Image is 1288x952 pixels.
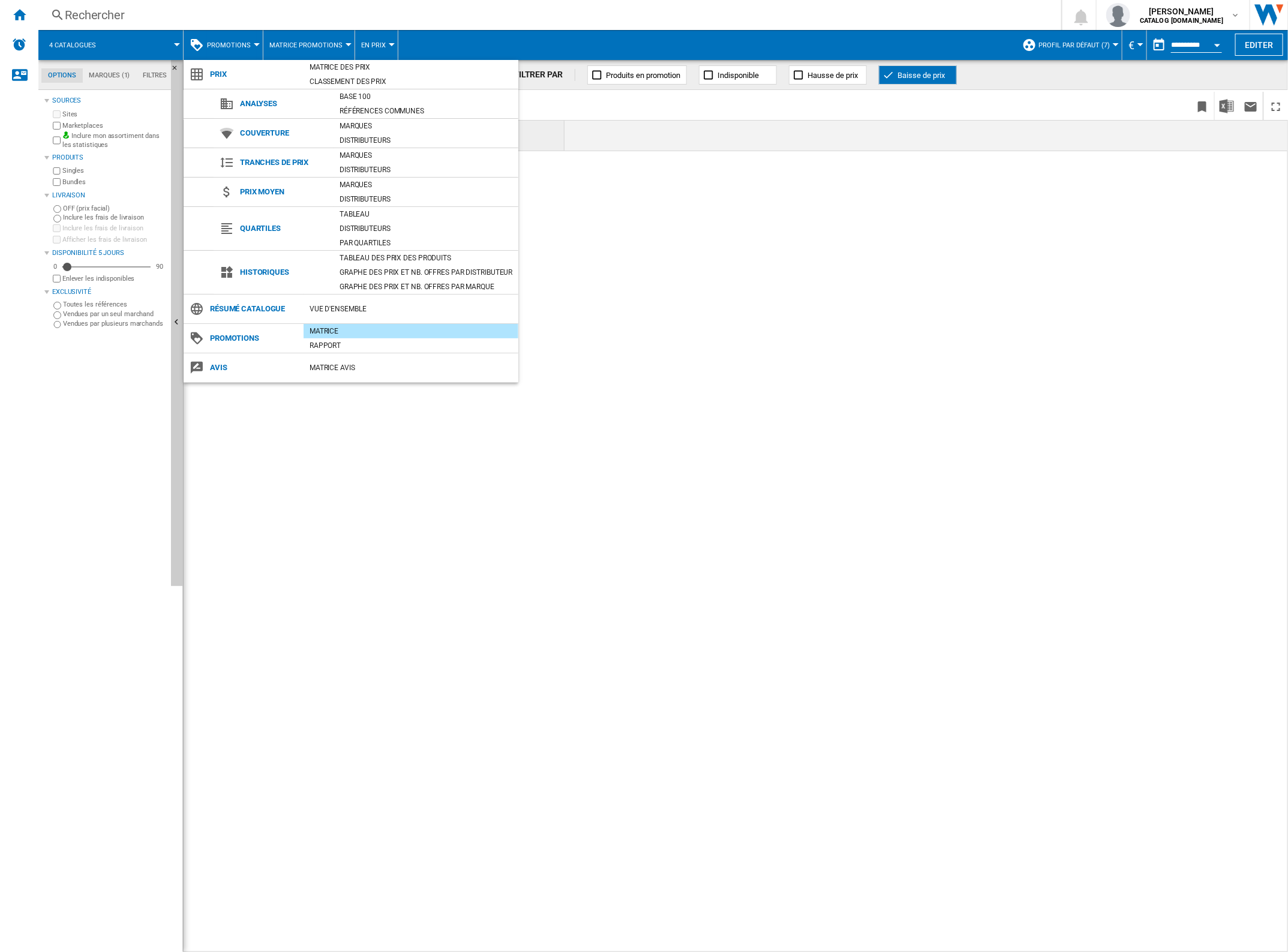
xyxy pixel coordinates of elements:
[334,208,518,220] div: Tableau
[234,220,334,237] span: Quartiles
[234,184,334,200] span: Prix moyen
[334,252,518,264] div: Tableau des prix des produits
[334,223,518,235] div: Distributeurs
[204,66,304,83] span: Prix
[234,264,334,281] span: Historiques
[204,301,304,317] span: Résumé catalogue
[334,120,518,132] div: Marques
[304,303,518,315] div: Vue d'ensemble
[334,105,518,117] div: Références communes
[334,266,518,278] div: Graphe des prix et nb. offres par distributeur
[234,95,334,112] span: Analyses
[304,76,518,88] div: Classement des prix
[334,281,518,293] div: Graphe des prix et nb. offres par marque
[304,325,518,337] div: Matrice
[334,134,518,146] div: Distributeurs
[304,362,518,374] div: Matrice AVIS
[334,164,518,176] div: Distributeurs
[204,359,304,376] span: Avis
[234,154,334,171] span: Tranches de prix
[334,149,518,161] div: Marques
[334,193,518,205] div: Distributeurs
[334,91,518,103] div: Base 100
[334,179,518,191] div: Marques
[204,330,304,347] span: Promotions
[304,340,518,352] div: Rapport
[334,237,518,249] div: Par quartiles
[304,61,518,73] div: Matrice des prix
[234,125,334,142] span: Couverture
